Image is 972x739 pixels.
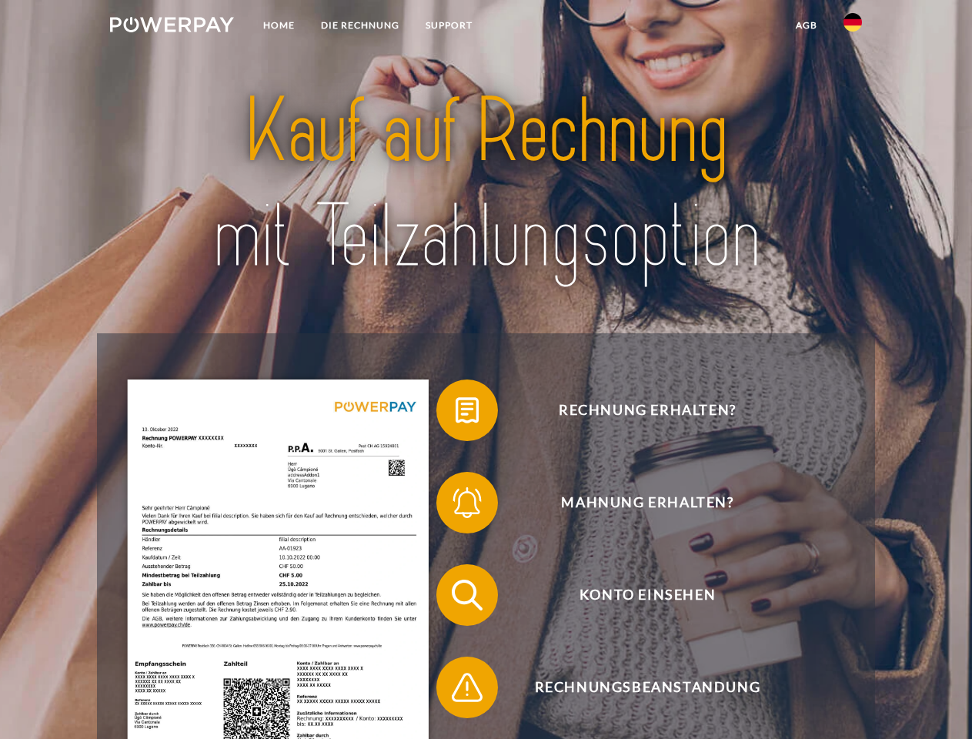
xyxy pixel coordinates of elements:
a: SUPPORT [413,12,486,39]
button: Mahnung erhalten? [436,472,837,533]
span: Rechnungsbeanstandung [459,657,836,718]
button: Rechnung erhalten? [436,380,837,441]
button: Rechnungsbeanstandung [436,657,837,718]
span: Rechnung erhalten? [459,380,836,441]
span: Mahnung erhalten? [459,472,836,533]
img: title-powerpay_de.svg [147,74,825,295]
img: qb_bill.svg [448,391,486,430]
a: DIE RECHNUNG [308,12,413,39]
a: agb [783,12,830,39]
img: qb_bell.svg [448,483,486,522]
span: Konto einsehen [459,564,836,626]
a: Home [250,12,308,39]
img: qb_search.svg [448,576,486,614]
button: Konto einsehen [436,564,837,626]
img: qb_warning.svg [448,668,486,707]
img: de [843,13,862,32]
img: logo-powerpay-white.svg [110,17,234,32]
